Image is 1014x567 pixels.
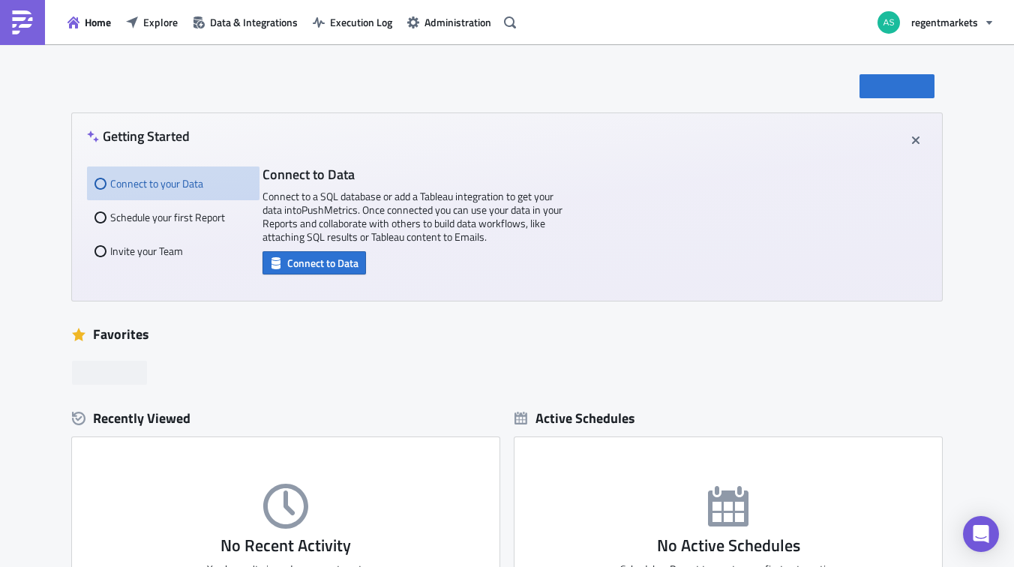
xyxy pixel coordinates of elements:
h4: Getting Started [87,128,190,144]
div: Invite your Team [94,234,240,268]
span: Connect to Data [287,255,358,271]
span: Explore [143,14,178,30]
button: Explore [118,10,185,34]
a: Connect to Data [262,253,366,269]
div: Open Intercom Messenger [963,516,999,552]
img: Avatar [876,10,901,35]
p: Connect to a SQL database or add a Tableau integration to get your data into PushMetrics . Once c... [262,190,562,244]
span: Data & Integrations [210,14,298,30]
div: Recently Viewed [72,407,499,430]
img: PushMetrics [10,10,34,34]
button: Data & Integrations [185,10,305,34]
button: Administration [400,10,499,34]
h3: No Active Schedules [514,536,942,555]
h3: No Recent Activity [72,536,499,555]
span: Execution Log [330,14,392,30]
span: Home [85,14,111,30]
button: Home [60,10,118,34]
span: regentmarkets [911,14,978,30]
div: Favorites [72,323,942,346]
div: Active Schedules [514,409,635,427]
button: Execution Log [305,10,400,34]
div: Schedule your first Report [94,200,240,234]
span: Administration [424,14,491,30]
button: regentmarkets [868,6,1003,39]
h4: Connect to Data [262,166,562,182]
div: Connect to your Data [94,166,240,200]
button: Connect to Data [262,251,366,274]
